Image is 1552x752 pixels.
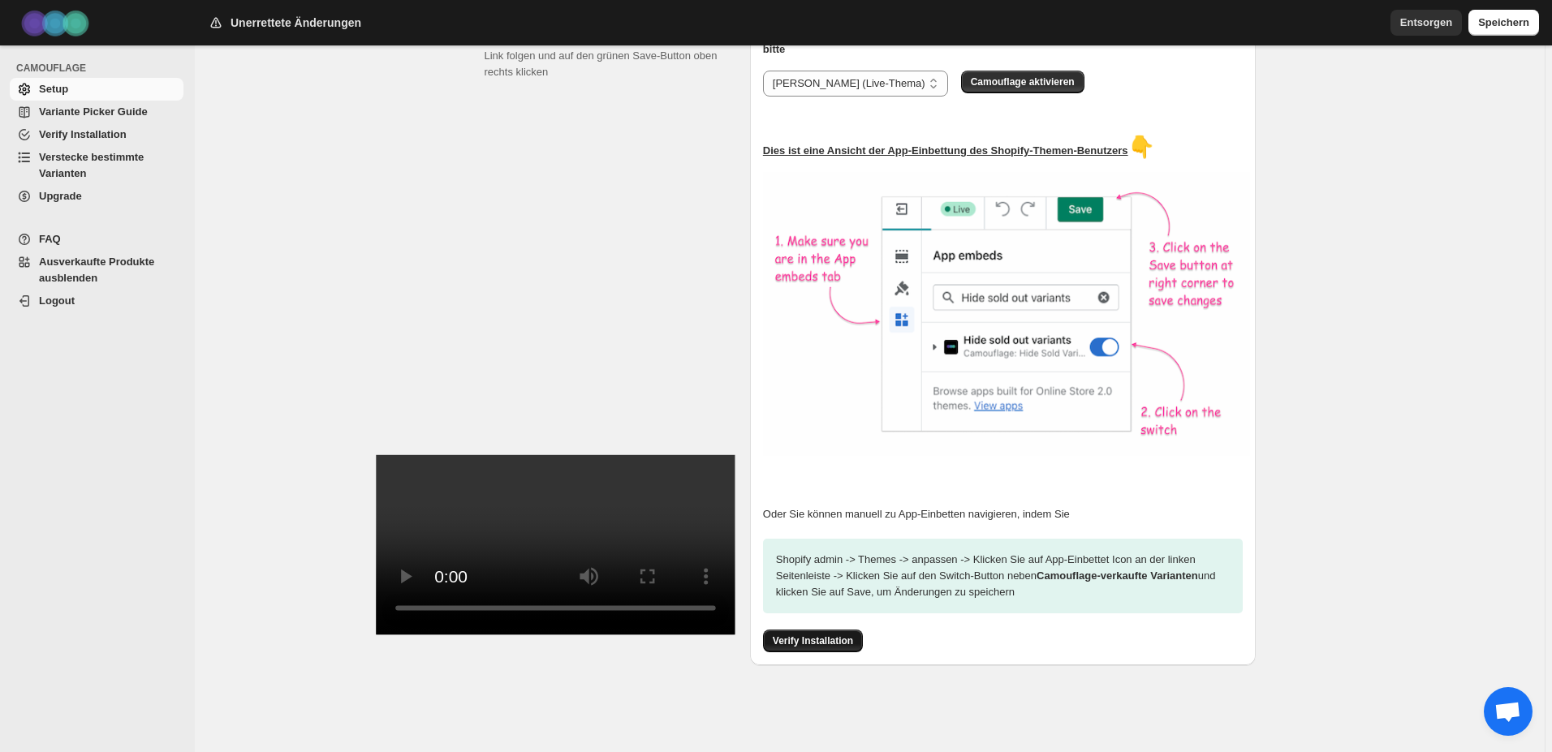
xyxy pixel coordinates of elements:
[39,151,144,179] span: Verstecke bestimmte Varianten
[39,294,75,307] span: Logout
[773,634,853,647] span: Verify Installation
[16,62,187,75] span: CAMOUFLAGE
[763,172,1250,456] img: tarnenfähig
[39,233,61,245] span: FAQ
[1037,569,1198,582] strong: Camouflage-verkaufte Varianten
[763,506,1243,522] p: Oder Sie können manuell zu App-Einbetten navigieren, indem Sie
[763,630,863,652] button: Verify Installation
[10,228,183,251] a: FAQ
[1468,10,1539,36] button: Speichern
[763,634,863,647] a: Verify Installation
[1400,15,1452,31] span: Entsorgen
[10,185,183,208] a: Upgrade
[971,75,1075,88] span: Camouflage aktivieren
[231,15,361,31] h2: Unerrettete Änderungen
[376,455,735,634] video: Camouflage in Themen-App-Einbettungen aktivieren
[39,83,68,95] span: Setup
[10,123,183,146] a: Verify Installation
[1390,10,1462,36] button: Entsorgen
[39,128,127,140] span: Verify Installation
[39,190,82,202] span: Upgrade
[10,78,183,101] a: Setup
[1478,15,1529,31] span: Speichern
[10,290,183,312] a: Logout
[1484,687,1533,736] div: Chat öffnen
[763,144,1128,157] u: Dies ist eine Ansicht der App-Einbettung des Shopify-Themen-Benutzers
[763,539,1243,613] p: Shopify admin -> Themes -> anpassen -> Klicken Sie auf App-Einbettet Icon an der linken Seitenlei...
[10,146,183,185] a: Verstecke bestimmte Varianten
[961,71,1084,93] button: Camouflage aktivieren
[485,32,724,611] div: Öffnen Sie die App-Einbettungen, indem Sie dem Link folgen und auf den grünen Save-Button oben re...
[1128,135,1154,159] span: 👇
[39,256,154,284] span: Ausverkaufte Produkte ausblenden
[961,75,1084,88] a: Camouflage aktivieren
[10,251,183,290] a: Ausverkaufte Produkte ausblenden
[39,105,148,118] span: Variante Picker Guide
[10,101,183,123] a: Variante Picker Guide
